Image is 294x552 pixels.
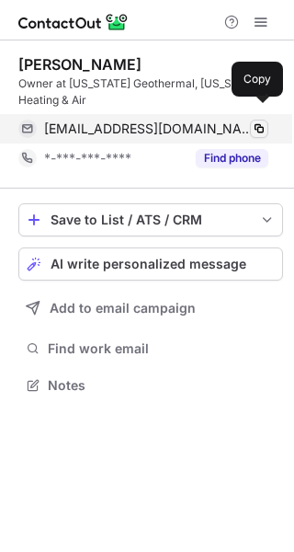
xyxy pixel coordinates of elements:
button: Find work email [18,336,283,362]
div: [PERSON_NAME] [18,55,141,74]
div: Save to List / ATS / CRM [51,213,251,227]
span: [EMAIL_ADDRESS][DOMAIN_NAME] [44,121,254,137]
span: Add to email campaign [50,301,196,316]
button: Reveal Button [196,149,268,167]
button: Notes [18,373,283,398]
img: ContactOut v5.3.10 [18,11,129,33]
button: save-profile-one-click [18,203,283,236]
span: AI write personalized message [51,257,246,271]
button: AI write personalized message [18,247,283,281]
span: Notes [48,377,276,394]
div: Owner at [US_STATE] Geothermal, [US_STATE] Heating & Air [18,75,283,109]
button: Add to email campaign [18,292,283,325]
span: Find work email [48,340,276,357]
